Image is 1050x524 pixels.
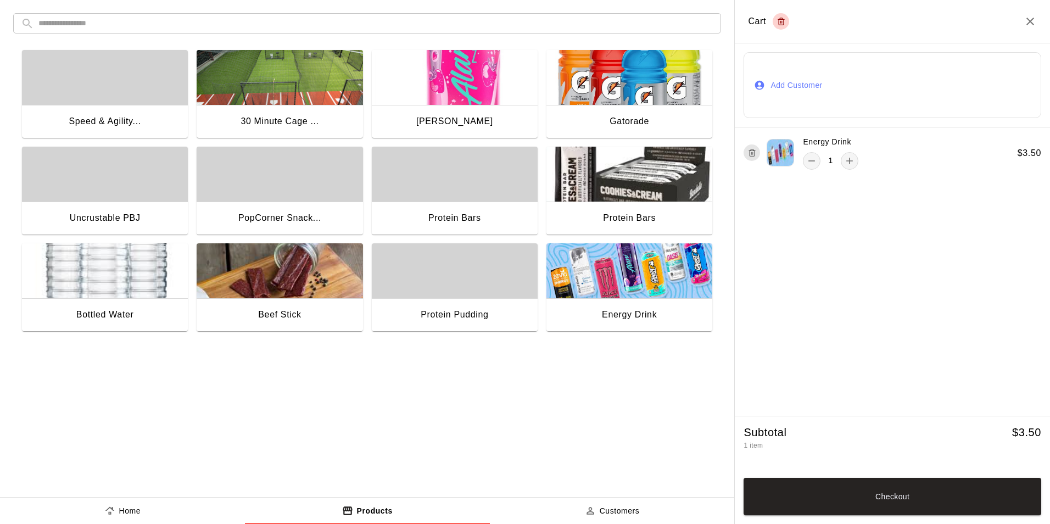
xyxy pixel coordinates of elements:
[546,243,712,298] img: Energy Drink
[428,211,481,225] div: Protein Bars
[744,52,1041,118] button: Add Customer
[841,152,858,170] button: add
[600,505,640,517] p: Customers
[76,308,134,322] div: Bottled Water
[416,114,493,129] div: [PERSON_NAME]
[241,114,319,129] div: 30 Minute Cage ...
[546,50,712,140] button: GatoradeGatorade
[602,308,657,322] div: Energy Drink
[70,211,141,225] div: Uncrustable PBJ
[744,442,763,449] span: 1 item
[197,243,362,298] img: Beef Stick
[22,243,188,298] img: Bottled Water
[1012,425,1041,440] h5: $ 3.50
[421,308,488,322] div: Protein Pudding
[197,243,362,333] button: Beef StickBeef Stick
[197,50,362,140] button: 30 Minute Cage Rental30 Minute Cage ...
[1024,15,1037,28] button: Close
[372,50,538,105] img: Alani Drinks
[1018,146,1041,160] h6: $ 3.50
[767,139,794,166] img: product 859
[803,152,820,170] button: remove
[238,211,321,225] div: PopCorner Snack...
[610,114,649,129] div: Gatorade
[744,478,1041,515] button: Checkout
[546,243,712,333] button: Energy DrinkEnergy Drink
[22,147,188,237] button: Uncrustable PBJ
[357,505,393,517] p: Products
[372,147,538,237] button: Protein Bars
[744,425,786,440] h5: Subtotal
[22,243,188,333] button: Bottled WaterBottled Water
[803,136,851,148] p: Energy Drink
[603,211,656,225] div: Protein Bars
[119,505,141,517] p: Home
[748,13,789,30] div: Cart
[546,147,712,202] img: Protein Bars
[372,50,538,140] button: Alani Drinks[PERSON_NAME]
[372,243,538,333] button: Protein Pudding
[69,114,141,129] div: Speed & Agility...
[546,50,712,105] img: Gatorade
[546,147,712,237] button: Protein BarsProtein Bars
[828,155,833,166] p: 1
[197,50,362,105] img: 30 Minute Cage Rental
[22,50,188,140] button: Speed & Agility...
[197,147,362,237] button: PopCorner Snack...
[773,13,789,30] button: Empty cart
[258,308,301,322] div: Beef Stick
